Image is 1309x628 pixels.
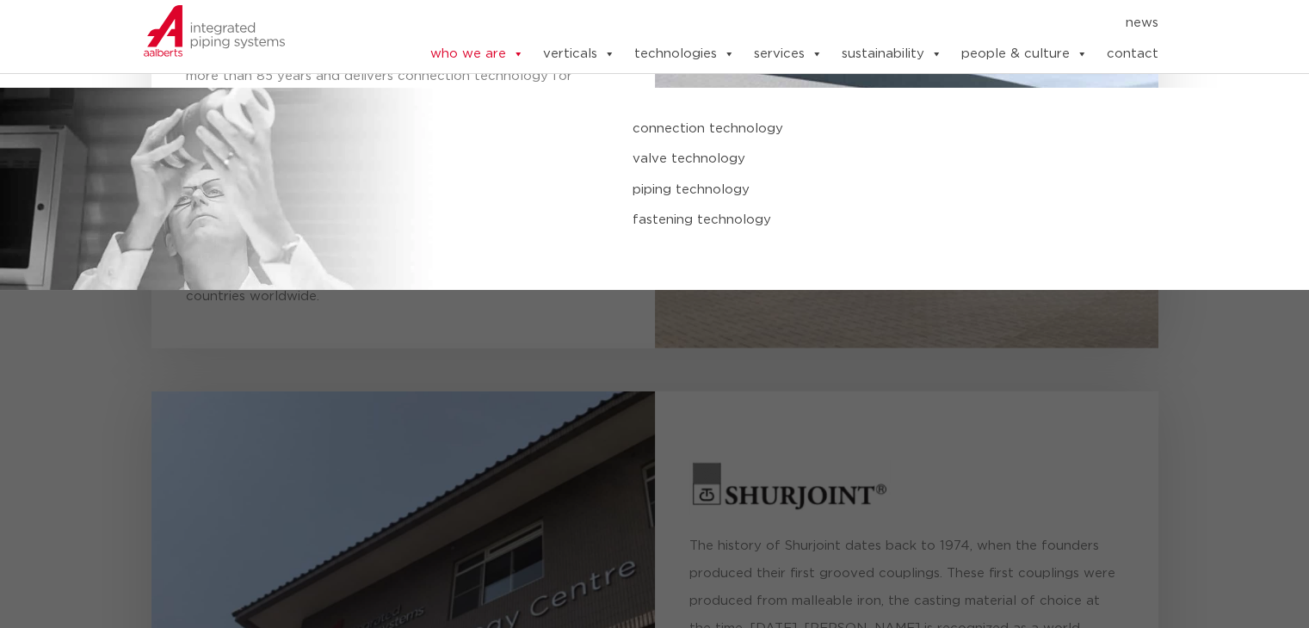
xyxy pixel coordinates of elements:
a: verticals [542,37,614,71]
nav: Menu [377,9,1158,37]
a: technologies [633,37,734,71]
a: fastening technology [633,209,1124,231]
a: services [753,37,822,71]
a: who we are [429,37,523,71]
a: piping technology [633,179,1124,201]
a: news [1125,9,1158,37]
a: connection technology [633,118,1124,140]
a: valve technology [633,148,1124,170]
a: contact [1106,37,1158,71]
a: people & culture [960,37,1087,71]
a: sustainability [841,37,942,71]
